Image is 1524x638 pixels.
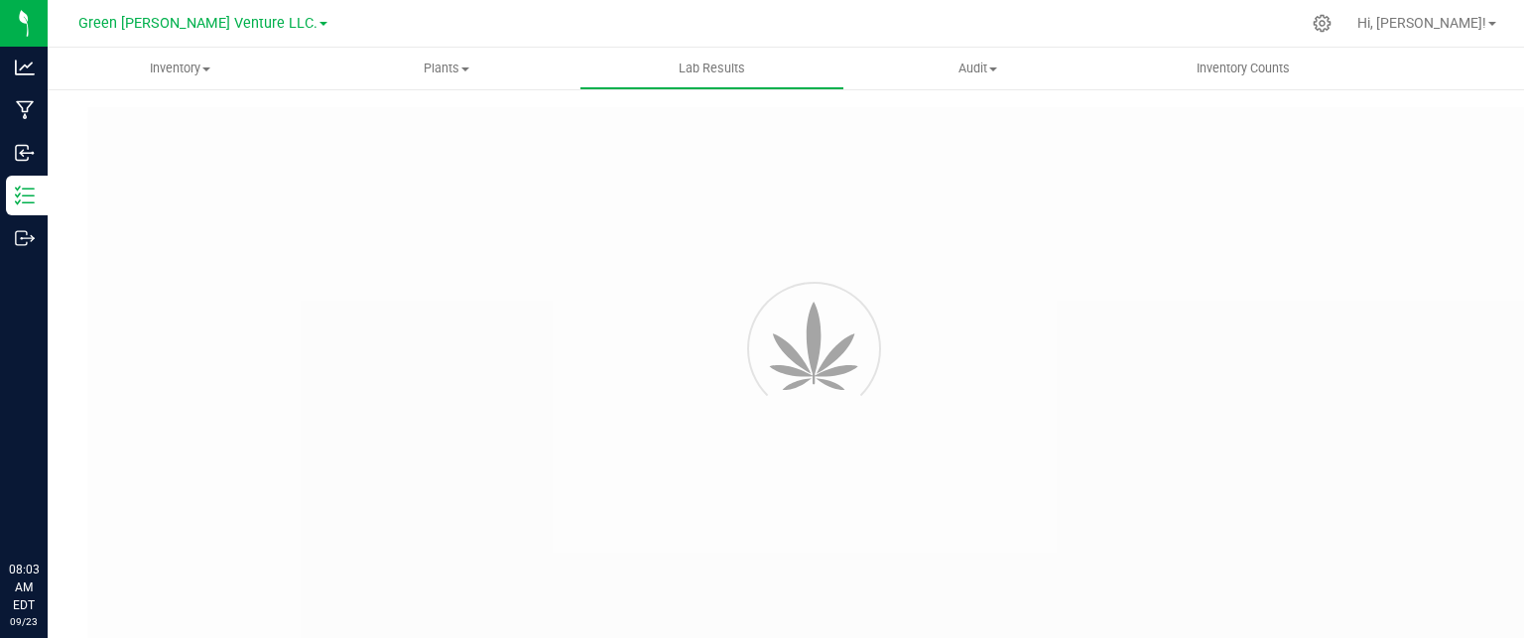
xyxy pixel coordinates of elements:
[845,60,1109,77] span: Audit
[315,60,578,77] span: Plants
[1357,15,1486,31] span: Hi, [PERSON_NAME]!
[15,100,35,120] inline-svg: Manufacturing
[652,60,772,77] span: Lab Results
[844,48,1110,89] a: Audit
[9,614,39,629] p: 09/23
[579,48,845,89] a: Lab Results
[48,48,314,89] a: Inventory
[9,561,39,614] p: 08:03 AM EDT
[78,15,317,32] span: Green [PERSON_NAME] Venture LLC.
[1110,48,1376,89] a: Inventory Counts
[15,228,35,248] inline-svg: Outbound
[15,58,35,77] inline-svg: Analytics
[48,60,314,77] span: Inventory
[15,143,35,163] inline-svg: Inbound
[1170,60,1317,77] span: Inventory Counts
[314,48,579,89] a: Plants
[1310,14,1334,33] div: Manage settings
[15,186,35,205] inline-svg: Inventory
